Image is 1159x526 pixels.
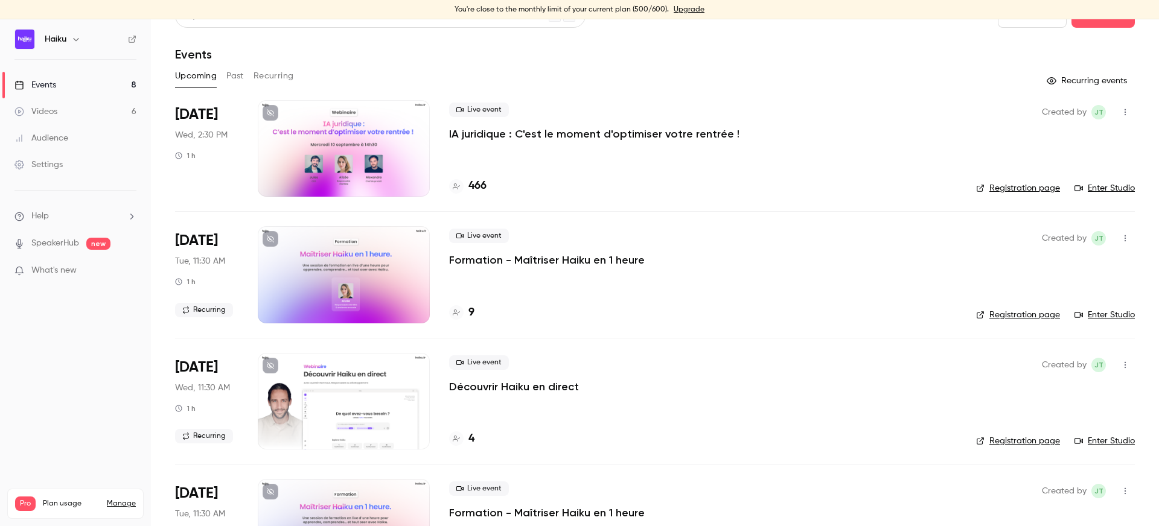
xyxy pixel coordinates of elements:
a: IA juridique : C'est le moment d'optimiser votre rentrée ! [449,127,739,141]
button: Past [226,66,244,86]
span: What's new [31,264,77,277]
li: help-dropdown-opener [14,210,136,223]
span: Recurring [175,429,233,443]
span: jean Touzet [1091,358,1106,372]
span: Help [31,210,49,223]
div: Events [14,79,56,91]
span: Live event [449,355,509,370]
button: Recurring events [1041,71,1135,90]
a: 9 [449,305,474,321]
span: Tue, 11:30 AM [175,508,225,520]
span: jean Touzet [1091,231,1106,246]
span: Recurring [175,303,233,317]
a: 466 [449,178,487,194]
span: [DATE] [175,105,218,124]
span: jT [1094,358,1103,372]
a: Enter Studio [1074,435,1135,447]
a: Upgrade [674,5,704,14]
span: new [86,238,110,250]
div: Sep 16 Tue, 11:30 AM (Europe/Paris) [175,226,238,323]
span: Wed, 2:30 PM [175,129,228,141]
span: [DATE] [175,358,218,377]
a: SpeakerHub [31,237,79,250]
button: Upcoming [175,66,217,86]
a: Découvrir Haiku en direct [449,379,579,394]
a: Registration page [976,182,1060,194]
span: [DATE] [175,231,218,250]
a: Manage [107,499,136,509]
h1: Events [175,47,212,62]
h6: Haiku [45,33,66,45]
span: Created by [1042,484,1087,498]
div: Sep 17 Wed, 11:30 AM (Europe/Paris) [175,353,238,449]
button: Recurring [254,66,294,86]
span: [DATE] [175,484,218,503]
span: Created by [1042,105,1087,119]
span: Live event [449,229,509,243]
span: jT [1094,231,1103,246]
div: Videos [14,106,57,118]
span: Plan usage [43,499,100,509]
h4: 9 [468,305,474,321]
div: 1 h [175,277,196,287]
span: Created by [1042,231,1087,246]
a: 4 [449,431,474,447]
a: Enter Studio [1074,182,1135,194]
span: jT [1094,484,1103,498]
a: Formation - Maîtriser Haiku en 1 heure [449,253,645,267]
span: jT [1094,105,1103,119]
span: Pro [15,496,36,511]
div: Sep 10 Wed, 2:30 PM (Europe/Paris) [175,100,238,197]
span: Created by [1042,358,1087,372]
a: Registration page [976,435,1060,447]
span: jean Touzet [1091,484,1106,498]
span: jean Touzet [1091,105,1106,119]
div: 1 h [175,404,196,413]
span: Tue, 11:30 AM [175,255,225,267]
span: Live event [449,481,509,496]
h4: 4 [468,431,474,447]
div: Audience [14,132,68,144]
div: 1 h [175,151,196,160]
span: Live event [449,103,509,117]
h4: 466 [468,178,487,194]
span: Wed, 11:30 AM [175,382,230,394]
img: Haiku [15,30,34,49]
a: Registration page [976,309,1060,321]
a: Enter Studio [1074,309,1135,321]
div: Settings [14,159,63,171]
a: Formation - Maîtriser Haiku en 1 heure [449,505,645,520]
